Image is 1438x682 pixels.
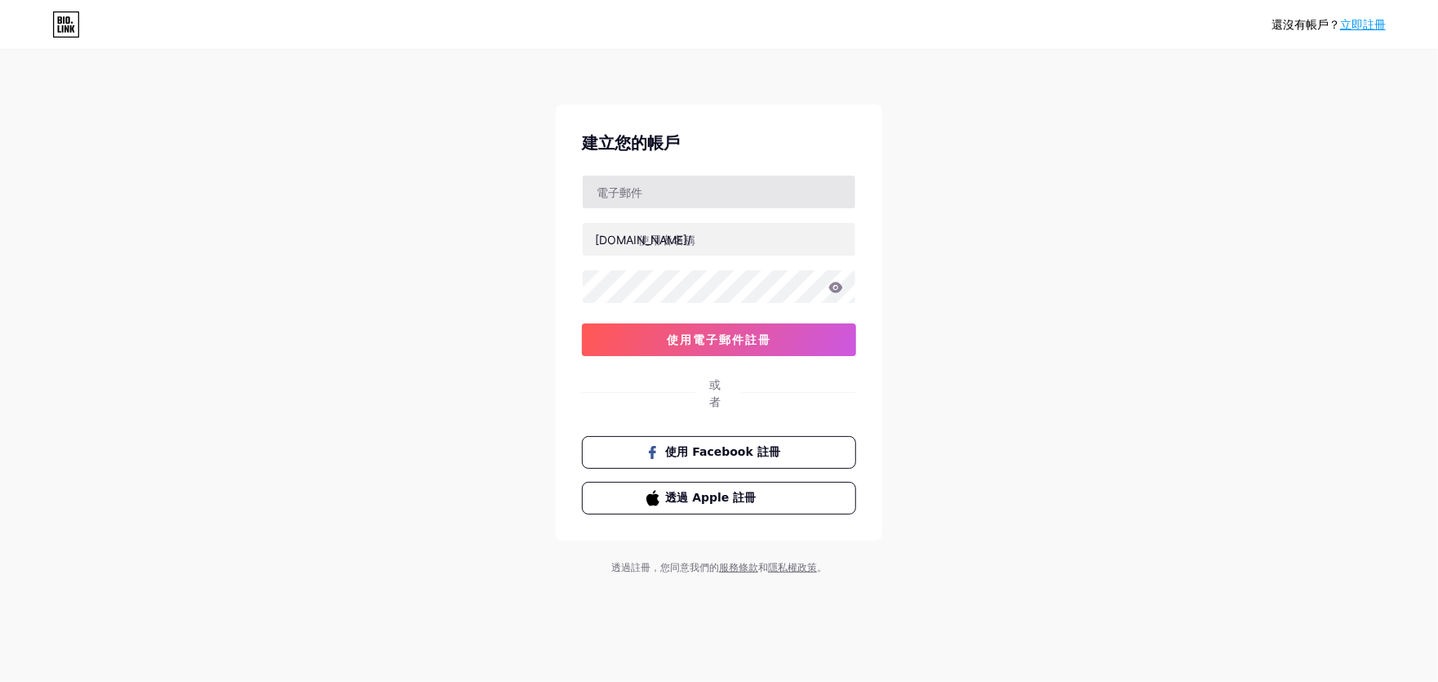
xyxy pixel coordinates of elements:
[768,561,817,573] a: 隱私權政策
[817,561,827,573] font: 。
[666,491,757,504] font: 透過 Apple 註冊
[719,561,758,573] a: 服務條款
[758,561,768,573] font: 和
[583,223,855,256] input: 使用者名稱
[611,561,719,573] font: 透過註冊，您同意我們的
[582,133,680,153] font: 建立您的帳戶
[667,332,771,346] font: 使用電子郵件註冊
[595,233,691,247] font: [DOMAIN_NAME]/
[1272,18,1340,31] font: 還沒有帳戶？
[582,482,856,515] button: 透過 Apple 註冊
[582,436,856,469] button: 使用 Facebook 註冊
[1340,18,1386,31] a: 立即註冊
[709,377,721,408] font: 或者
[583,176,855,208] input: 電子郵件
[582,323,856,356] button: 使用電子郵件註冊
[666,445,780,458] font: 使用 Facebook 註冊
